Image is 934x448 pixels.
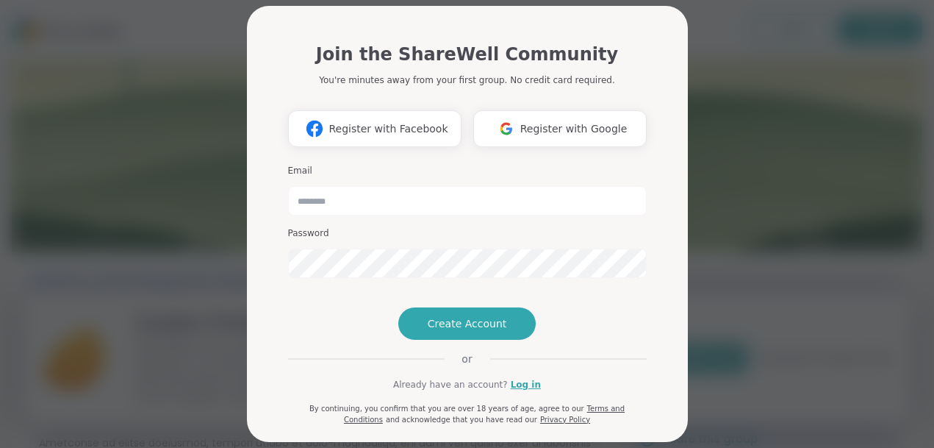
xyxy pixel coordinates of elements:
button: Register with Facebook [288,110,461,147]
h1: Join the ShareWell Community [316,41,618,68]
button: Register with Google [473,110,647,147]
span: By continuing, you confirm that you are over 18 years of age, agree to our [309,405,584,413]
span: Already have an account? [393,378,508,391]
p: You're minutes away from your first group. No credit card required. [319,74,614,87]
span: Create Account [428,316,507,331]
span: Register with Facebook [328,121,448,137]
a: Terms and Conditions [344,405,625,424]
img: ShareWell Logomark [301,115,328,142]
h3: Email [288,165,647,177]
a: Privacy Policy [540,416,590,424]
span: Register with Google [520,121,628,137]
h3: Password [288,227,647,240]
button: Create Account [398,307,536,340]
img: ShareWell Logomark [492,115,520,142]
a: Log in [511,378,541,391]
span: or [444,352,489,366]
span: and acknowledge that you have read our [386,416,537,424]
